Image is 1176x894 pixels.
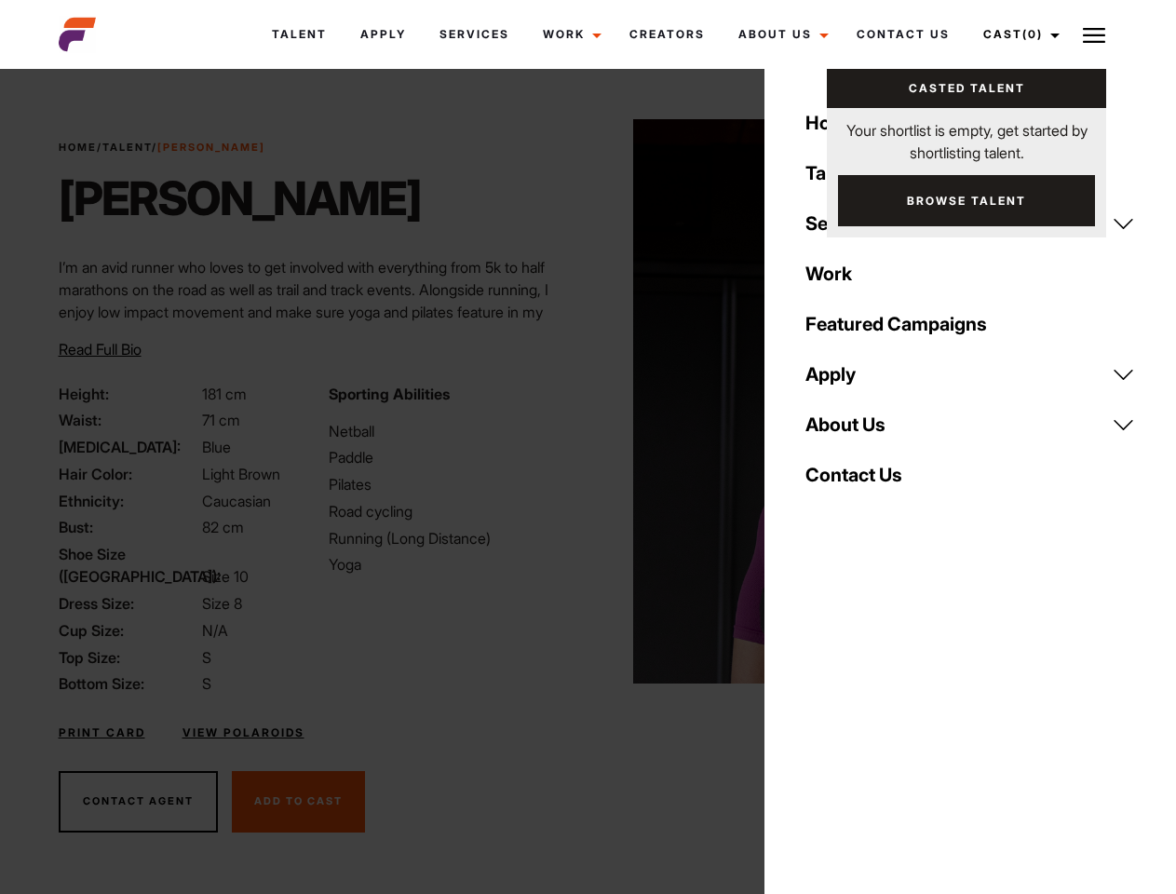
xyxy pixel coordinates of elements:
[794,198,1146,249] a: Services
[202,674,211,693] span: S
[59,592,198,615] span: Dress Size:
[722,9,840,60] a: About Us
[827,69,1106,108] a: Casted Talent
[794,400,1146,450] a: About Us
[59,490,198,512] span: Ethnicity:
[202,567,249,586] span: Size 10
[344,9,423,60] a: Apply
[254,794,343,807] span: Add To Cast
[794,349,1146,400] a: Apply
[255,9,344,60] a: Talent
[59,340,142,359] span: Read Full Bio
[202,385,247,403] span: 181 cm
[966,9,1071,60] a: Cast(0)
[329,553,576,576] li: Yoga
[202,648,211,667] span: S
[59,170,421,226] h1: [PERSON_NAME]
[794,299,1146,349] a: Featured Campaigns
[59,516,198,538] span: Bust:
[613,9,722,60] a: Creators
[59,338,142,360] button: Read Full Bio
[59,409,198,431] span: Waist:
[794,98,1146,148] a: Home
[329,446,576,468] li: Paddle
[423,9,526,60] a: Services
[59,256,577,368] p: I’m an avid runner who loves to get involved with everything from 5k to half marathons on the roa...
[202,621,228,640] span: N/A
[59,543,198,588] span: Shoe Size ([GEOGRAPHIC_DATA]):
[827,108,1106,164] p: Your shortlist is empty, get started by shortlisting talent.
[59,672,198,695] span: Bottom Size:
[840,9,966,60] a: Contact Us
[202,465,280,483] span: Light Brown
[59,771,218,833] button: Contact Agent
[329,500,576,522] li: Road cycling
[202,594,242,613] span: Size 8
[102,141,152,154] a: Talent
[329,420,576,442] li: Netball
[202,438,231,456] span: Blue
[329,527,576,549] li: Running (Long Distance)
[232,771,365,833] button: Add To Cast
[1083,24,1105,47] img: Burger icon
[329,473,576,495] li: Pilates
[794,249,1146,299] a: Work
[202,492,271,510] span: Caucasian
[794,148,1146,198] a: Talent
[838,175,1095,226] a: Browse Talent
[59,140,265,156] span: / /
[59,725,145,741] a: Print Card
[59,141,97,154] a: Home
[329,385,450,403] strong: Sporting Abilities
[182,725,304,741] a: View Polaroids
[202,411,240,429] span: 71 cm
[1022,27,1043,41] span: (0)
[526,9,613,60] a: Work
[794,450,1146,500] a: Contact Us
[59,436,198,458] span: [MEDICAL_DATA]:
[59,16,96,53] img: cropped-aefm-brand-fav-22-square.png
[59,646,198,669] span: Top Size:
[157,141,265,154] strong: [PERSON_NAME]
[202,518,244,536] span: 82 cm
[59,383,198,405] span: Height:
[59,619,198,642] span: Cup Size:
[59,463,198,485] span: Hair Color:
